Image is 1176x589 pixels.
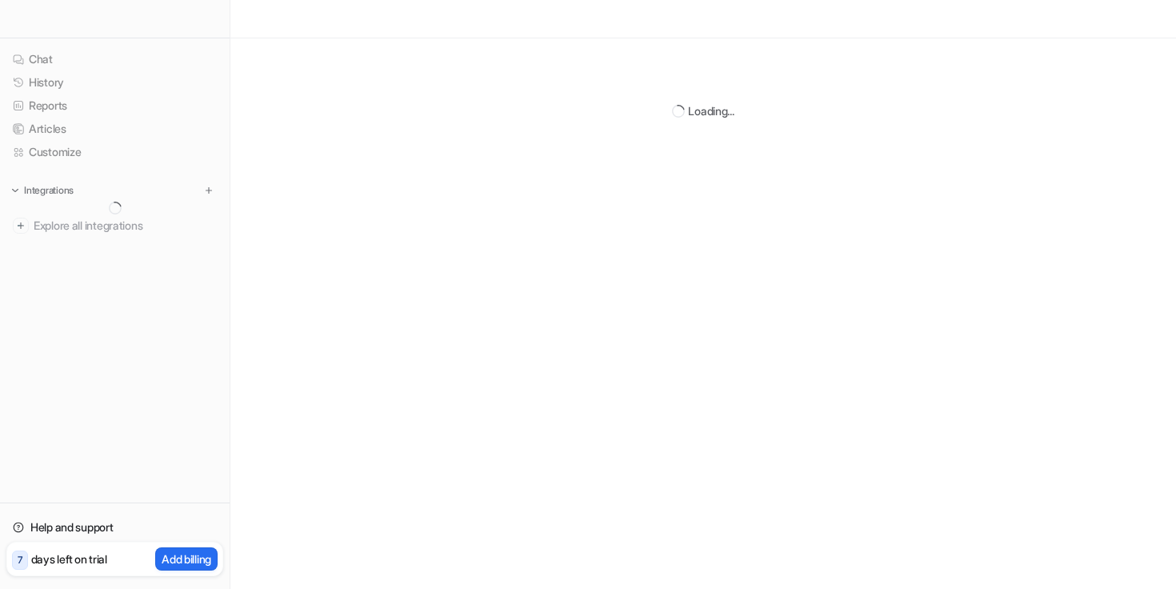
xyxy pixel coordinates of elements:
a: History [6,71,223,94]
p: Add billing [162,551,211,567]
span: Explore all integrations [34,213,217,238]
a: Reports [6,94,223,117]
button: Integrations [6,182,78,198]
a: Help and support [6,516,223,539]
img: expand menu [10,185,21,196]
a: Explore all integrations [6,214,223,237]
a: Chat [6,48,223,70]
p: 7 [18,553,22,567]
img: explore all integrations [13,218,29,234]
p: days left on trial [31,551,107,567]
a: Articles [6,118,223,140]
button: Add billing [155,547,218,571]
a: Customize [6,141,223,163]
div: Loading... [688,102,734,119]
img: menu_add.svg [203,185,214,196]
p: Integrations [24,184,74,197]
